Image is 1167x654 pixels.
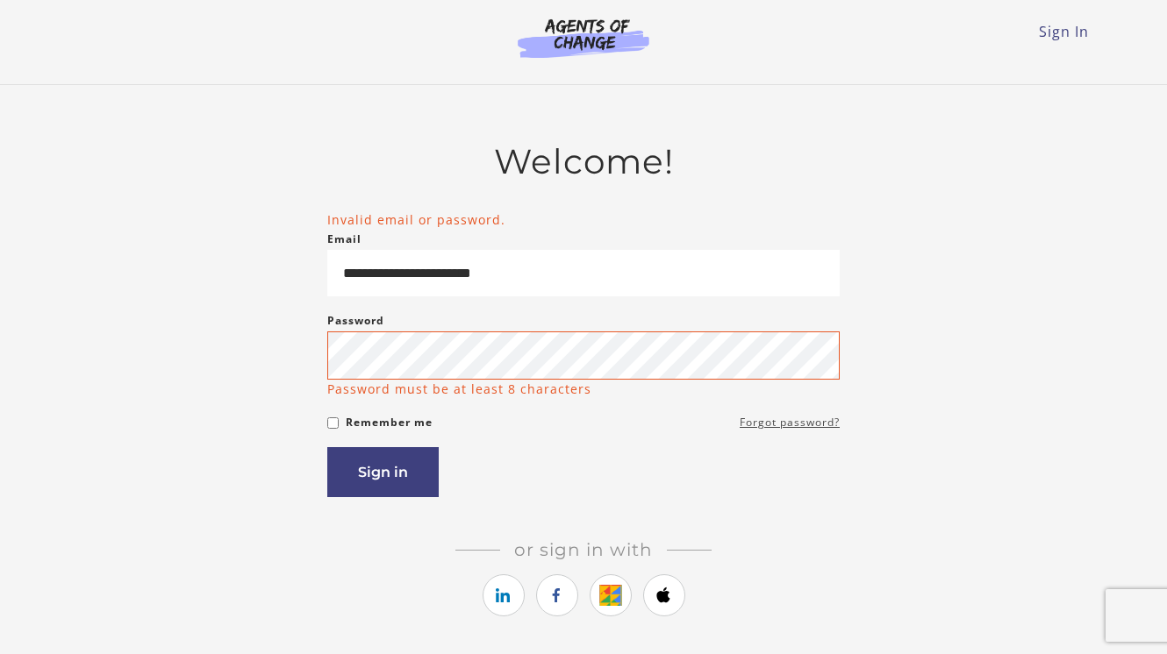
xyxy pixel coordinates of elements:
img: Agents of Change Logo [499,18,668,58]
label: Email [327,229,362,250]
a: Forgot password? [740,412,840,433]
h2: Welcome! [327,141,840,182]
p: Password must be at least 8 characters [327,380,591,398]
button: Sign in [327,447,439,497]
label: Password [327,310,384,331]
a: https://courses.thinkific.com/users/auth/apple?ss%5Breferral%5D=&ss%5Buser_return_to%5D=&ss%5Bvis... [643,574,685,616]
a: Sign In [1039,22,1089,41]
a: https://courses.thinkific.com/users/auth/linkedin?ss%5Breferral%5D=&ss%5Buser_return_to%5D=&ss%5B... [483,574,525,616]
li: Invalid email or password. [327,210,840,229]
a: https://courses.thinkific.com/users/auth/facebook?ss%5Breferral%5D=&ss%5Buser_return_to%5D=&ss%5B... [536,574,578,616]
label: Remember me [346,412,433,433]
span: Or sign in with [500,539,667,560]
a: https://courses.thinkific.com/users/auth/google?ss%5Breferral%5D=&ss%5Buser_return_to%5D=&ss%5Bvi... [590,574,632,616]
